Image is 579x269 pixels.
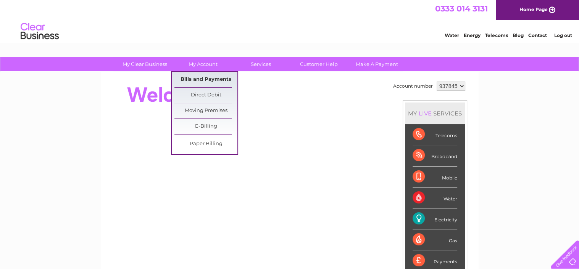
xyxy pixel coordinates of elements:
img: logo.png [20,20,59,43]
a: Make A Payment [345,57,408,71]
div: MY SERVICES [405,102,465,124]
a: Services [229,57,292,71]
a: Customer Help [287,57,350,71]
a: Telecoms [485,32,508,38]
div: Water [413,187,457,208]
a: Direct Debit [174,88,237,103]
a: My Account [171,57,234,71]
a: Blog [513,32,524,38]
div: Telecoms [413,124,457,145]
a: 0333 014 3131 [435,4,488,13]
div: LIVE [417,110,433,117]
div: Gas [413,229,457,250]
a: Energy [464,32,481,38]
a: Moving Premises [174,103,237,118]
a: Log out [554,32,572,38]
a: Contact [528,32,547,38]
a: E-Billing [174,119,237,134]
div: Electricity [413,208,457,229]
a: Water [445,32,459,38]
a: Paper Billing [174,136,237,152]
a: My Clear Business [113,57,176,71]
a: Bills and Payments [174,72,237,87]
td: Account number [391,80,435,93]
div: Broadband [413,145,457,166]
div: Clear Business is a trading name of Verastar Limited (registered in [GEOGRAPHIC_DATA] No. 3667643... [110,4,470,37]
div: Mobile [413,167,457,187]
